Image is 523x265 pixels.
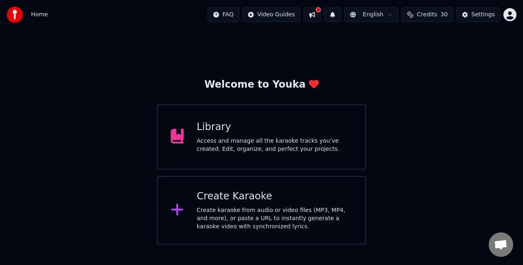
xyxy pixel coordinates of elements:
button: FAQ [208,7,239,22]
button: Video Guides [242,7,300,22]
div: Welcome to Youka [204,78,319,91]
button: Settings [456,7,500,22]
div: Open chat [489,232,513,257]
span: Home [31,11,48,19]
div: Settings [472,11,495,19]
span: 30 [440,11,448,19]
div: Access and manage all the karaoke tracks you’ve created. Edit, organize, and perfect your projects. [197,137,353,153]
img: youka [7,7,23,23]
div: Create Karaoke [197,190,353,203]
span: Credits [417,11,437,19]
div: Library [197,121,353,134]
nav: breadcrumb [31,11,48,19]
div: Create karaoke from audio or video files (MP3, MP4, and more), or paste a URL to instantly genera... [197,206,353,231]
button: Credits30 [402,7,453,22]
